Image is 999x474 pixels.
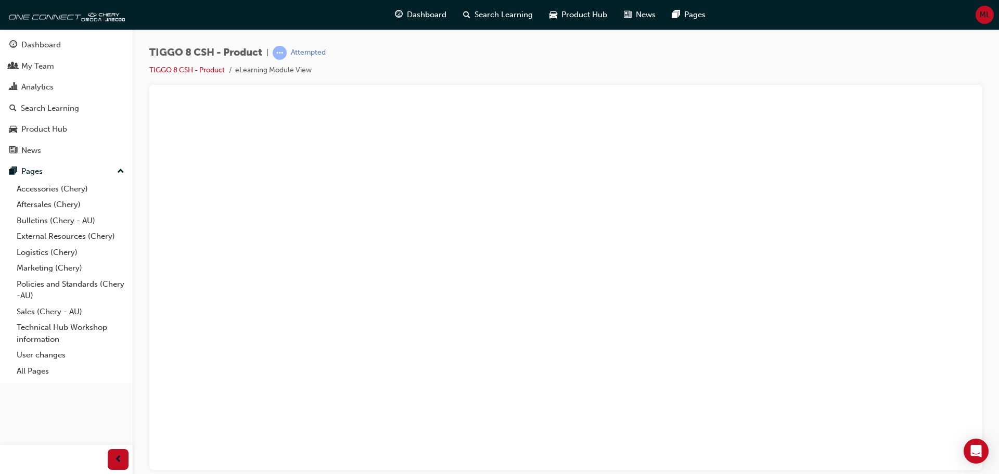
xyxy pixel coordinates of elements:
span: pages-icon [672,8,680,21]
a: User changes [12,347,129,363]
div: Open Intercom Messenger [964,439,989,464]
span: pages-icon [9,167,17,176]
img: oneconnect [5,4,125,25]
div: Search Learning [21,103,79,114]
button: Pages [4,162,129,181]
a: Policies and Standards (Chery -AU) [12,276,129,304]
a: guage-iconDashboard [387,4,455,25]
span: chart-icon [9,83,17,92]
span: Search Learning [475,9,533,21]
span: search-icon [9,104,17,113]
span: car-icon [9,125,17,134]
a: Logistics (Chery) [12,245,129,261]
a: pages-iconPages [664,4,714,25]
span: prev-icon [114,453,122,466]
div: Pages [21,165,43,177]
div: My Team [21,60,54,72]
a: News [4,141,129,160]
span: search-icon [463,8,470,21]
button: ML [976,6,994,24]
a: search-iconSearch Learning [455,4,541,25]
span: up-icon [117,165,124,178]
a: Product Hub [4,120,129,139]
a: Analytics [4,78,129,97]
div: News [21,145,41,157]
div: Product Hub [21,123,67,135]
a: Accessories (Chery) [12,181,129,197]
div: Dashboard [21,39,61,51]
span: guage-icon [395,8,403,21]
a: Technical Hub Workshop information [12,319,129,347]
span: ML [979,9,990,21]
a: Dashboard [4,35,129,55]
button: DashboardMy TeamAnalyticsSearch LearningProduct HubNews [4,33,129,162]
span: | [266,47,268,59]
a: Marketing (Chery) [12,260,129,276]
span: news-icon [9,146,17,156]
a: news-iconNews [616,4,664,25]
span: learningRecordVerb_ATTEMPT-icon [273,46,287,60]
a: car-iconProduct Hub [541,4,616,25]
span: News [636,9,656,21]
a: Sales (Chery - AU) [12,304,129,320]
span: Product Hub [561,9,607,21]
span: Dashboard [407,9,446,21]
div: Analytics [21,81,54,93]
span: people-icon [9,62,17,71]
span: car-icon [549,8,557,21]
a: External Resources (Chery) [12,228,129,245]
a: Aftersales (Chery) [12,197,129,213]
div: Attempted [291,48,326,58]
span: Pages [684,9,706,21]
a: TIGGO 8 CSH - Product [149,66,225,74]
a: Bulletins (Chery - AU) [12,213,129,229]
span: TIGGO 8 CSH - Product [149,47,262,59]
a: Search Learning [4,99,129,118]
span: guage-icon [9,41,17,50]
li: eLearning Module View [235,65,312,76]
span: news-icon [624,8,632,21]
a: My Team [4,57,129,76]
a: All Pages [12,363,129,379]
